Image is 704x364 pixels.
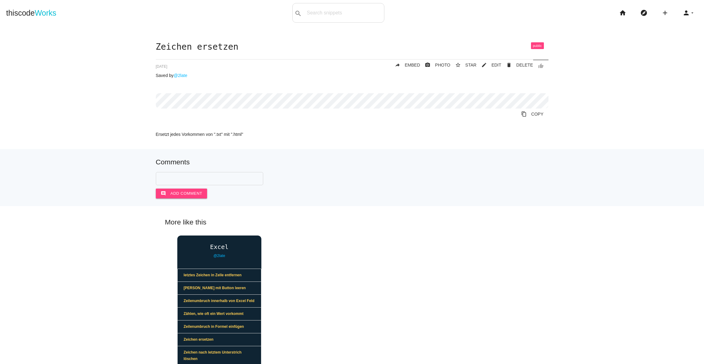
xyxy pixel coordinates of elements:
button: star_borderSTAR [450,59,476,71]
button: commentAdd comment [156,189,207,198]
span: EMBED [405,63,420,67]
i: mode_edit [481,59,487,71]
p: Ersetzt jedes Vorkommen von ".txt" mit ".html" [156,132,548,137]
span: DELETE [516,63,533,67]
a: Zeichen ersetzen [178,333,261,346]
i: delete [506,59,512,71]
a: @2late [174,73,187,78]
i: person [683,3,690,23]
a: @2late [214,254,225,258]
a: replyEMBED [390,59,420,71]
i: add [661,3,669,23]
i: comment [161,189,166,198]
a: Zeilenumbruch innerhalb von Excel Feld [178,295,261,308]
i: search [294,4,302,23]
a: letztes Zeichen in Zelle entfernen [178,269,261,282]
h5: More like this [156,218,548,226]
a: Delete Post [501,59,533,71]
a: Zeilenumbruch in Formel einfügen [178,320,261,333]
a: Zählen, wie oft ein Wert vorkommt [178,308,261,320]
span: Works [35,9,56,17]
p: Saved by [156,73,548,78]
i: reply [395,59,400,71]
h1: Zeichen ersetzen [156,42,548,52]
span: PHOTO [435,63,450,67]
a: mode_editEDIT [476,59,501,71]
a: Copy to Clipboard [516,109,548,120]
input: Search snippets [304,6,384,19]
h5: Comments [156,158,548,166]
i: photo_camera [425,59,430,71]
i: explore [640,3,648,23]
a: [PERSON_NAME] mit Button leeren [178,282,261,295]
a: photo_cameraPHOTO [420,59,450,71]
i: content_copy [521,109,527,120]
a: Excel [177,243,262,250]
a: thiscodeWorks [6,3,56,23]
i: arrow_drop_down [690,3,695,23]
span: EDIT [491,63,501,67]
i: home [619,3,626,23]
span: [DATE] [156,64,167,69]
span: STAR [465,63,476,67]
button: search [293,3,304,22]
i: star_border [455,59,461,71]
